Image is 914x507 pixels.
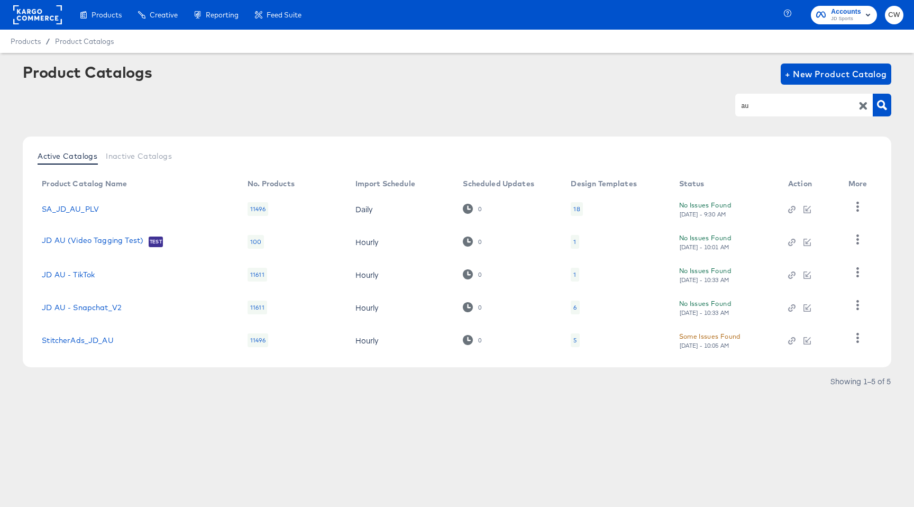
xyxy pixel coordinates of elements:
a: JD AU - Snapchat_V2 [42,303,122,312]
span: Test [149,238,163,246]
a: JD AU (Video Tagging Test) [42,236,143,247]
div: 0 [463,269,481,279]
div: 11611 [248,268,267,282]
th: Status [671,176,780,193]
div: 100 [248,235,264,249]
div: Import Schedule [355,179,415,188]
div: 0 [463,335,481,345]
div: Design Templates [571,179,636,188]
input: Search Product Catalogs [739,99,852,112]
td: Hourly [347,291,455,324]
span: Creative [150,11,178,19]
td: Hourly [347,324,455,357]
button: Some Issues Found[DATE] - 10:05 AM [679,331,741,349]
span: Products [92,11,122,19]
div: 1 [571,268,579,282]
div: No. Products [248,179,295,188]
td: Hourly [347,258,455,291]
div: Product Catalogs [23,64,152,80]
span: / [41,37,55,46]
div: 0 [478,337,482,344]
span: CW [889,9,899,21]
div: 1 [571,235,579,249]
div: 11496 [248,202,268,216]
div: 6 [571,301,579,314]
span: Active Catalogs [38,152,97,160]
div: 18 [573,205,580,213]
span: + New Product Catalog [785,67,887,82]
div: 0 [478,271,482,278]
div: 5 [571,333,579,347]
div: 5 [573,336,577,345]
a: Product Catalogs [55,37,114,46]
span: Accounts [831,6,861,17]
div: 1 [573,238,576,246]
button: CW [885,6,903,24]
div: Product Catalog Name [42,179,127,188]
th: Action [780,176,840,193]
a: JD AU - TikTok [42,270,95,279]
td: Hourly [347,225,455,258]
div: 0 [478,304,482,311]
div: Some Issues Found [679,331,741,342]
td: Daily [347,193,455,225]
span: JD Sports [831,15,861,23]
span: Feed Suite [267,11,301,19]
div: 0 [463,302,481,312]
div: Showing 1–5 of 5 [830,377,891,385]
div: 0 [478,238,482,246]
th: More [840,176,880,193]
span: Products [11,37,41,46]
span: Inactive Catalogs [106,152,172,160]
div: 0 [463,204,481,214]
div: 6 [573,303,577,312]
div: 11611 [248,301,267,314]
div: 0 [463,237,481,247]
button: + New Product Catalog [781,64,891,85]
span: Reporting [206,11,239,19]
a: StitcherAds_JD_AU [42,336,114,345]
div: Scheduled Updates [463,179,534,188]
div: 1 [573,270,576,279]
button: AccountsJD Sports [811,6,877,24]
div: [DATE] - 10:05 AM [679,342,730,349]
a: SA_JD_AU_PLV [42,205,99,213]
div: 18 [571,202,582,216]
div: 11496 [248,333,268,347]
div: 0 [478,205,482,213]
